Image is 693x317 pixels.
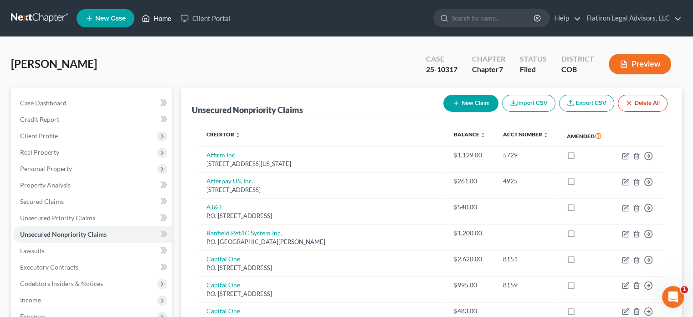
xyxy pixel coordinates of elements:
div: Chapter [472,54,505,64]
span: Case Dashboard [20,99,67,107]
div: 8159 [503,281,552,290]
span: 1 [681,286,688,293]
span: Income [20,296,41,304]
a: Secured Claims [13,193,172,210]
span: Unsecured Priority Claims [20,214,95,222]
input: Search by name... [452,10,535,26]
a: Case Dashboard [13,95,172,111]
div: [STREET_ADDRESS] [206,186,439,194]
th: Amended [559,125,611,146]
div: $995.00 [454,281,488,290]
span: Real Property [20,148,59,156]
a: Unsecured Nonpriority Claims [13,226,172,243]
a: Help [550,10,581,26]
div: Unsecured Nonpriority Claims [192,104,303,115]
div: COB [561,64,594,75]
div: P.O. [STREET_ADDRESS] [206,264,439,272]
span: Property Analysis [20,181,71,189]
div: 5729 [503,151,552,160]
div: $2,620.00 [454,255,488,264]
button: Preview [609,54,671,74]
a: Capital One [206,255,240,263]
button: Import CSV [502,95,555,112]
div: 25-10317 [426,64,457,75]
a: Banfield Pet/IC System Inc. [206,229,282,237]
span: 7 [499,65,503,73]
a: Property Analysis [13,177,172,193]
span: Credit Report [20,115,59,123]
div: District [561,54,594,64]
span: Executory Contracts [20,263,78,271]
div: $483.00 [454,307,488,316]
div: P.O. [STREET_ADDRESS] [206,290,439,298]
div: $261.00 [454,177,488,186]
a: Affirm Inc [206,151,235,159]
a: Acct Number unfold_more [503,131,549,138]
i: unfold_more [480,132,486,138]
div: Case [426,54,457,64]
span: New Case [95,15,126,22]
a: Creditor unfold_more [206,131,241,138]
a: Credit Report [13,111,172,128]
span: Lawsuits [20,247,45,255]
a: Balance unfold_more [454,131,486,138]
a: Lawsuits [13,243,172,259]
a: AT&T [206,203,222,211]
span: Client Profile [20,132,58,140]
a: Capital One [206,281,240,289]
span: Codebtors Insiders & Notices [20,280,103,287]
div: Chapter [472,64,505,75]
div: [STREET_ADDRESS][US_STATE] [206,160,439,168]
button: New Claim [443,95,498,112]
a: Export CSV [559,95,614,112]
a: Executory Contracts [13,259,172,275]
a: Capital One [206,307,240,315]
div: $1,129.00 [454,151,488,160]
a: Unsecured Priority Claims [13,210,172,226]
div: $540.00 [454,203,488,212]
span: Secured Claims [20,197,64,205]
div: 4925 [503,177,552,186]
div: 8151 [503,255,552,264]
div: P.O. [STREET_ADDRESS] [206,212,439,220]
a: Flatiron Legal Advisors, LLC [582,10,682,26]
span: Unsecured Nonpriority Claims [20,230,107,238]
i: unfold_more [543,132,549,138]
iframe: Intercom live chat [662,286,684,308]
button: Delete All [618,95,667,112]
div: Status [520,54,547,64]
span: [PERSON_NAME] [11,57,97,70]
a: Home [137,10,176,26]
div: Filed [520,64,547,75]
span: Personal Property [20,165,72,172]
div: $1,200.00 [454,229,488,238]
div: P.O. [GEOGRAPHIC_DATA][PERSON_NAME] [206,238,439,246]
a: Afterpay US, Inc. [206,177,253,185]
i: unfold_more [235,132,241,138]
a: Client Portal [176,10,235,26]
